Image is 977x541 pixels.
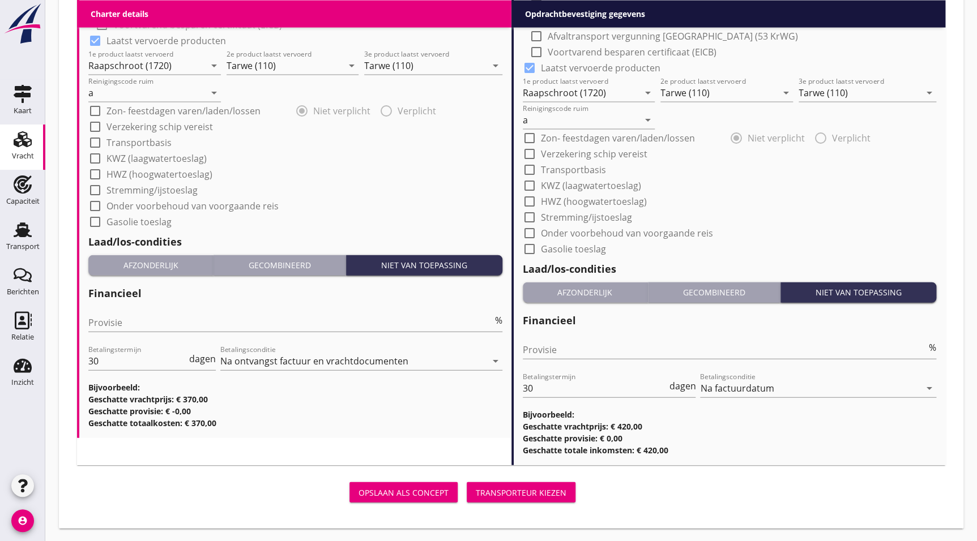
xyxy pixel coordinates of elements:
div: Relatie [11,333,34,341]
i: arrow_drop_down [641,86,655,100]
i: arrow_drop_down [779,86,793,100]
h3: Geschatte vrachtprijs: € 420,00 [523,420,937,432]
button: Niet van toepassing [780,282,936,303]
label: Transportbasis [541,164,606,175]
label: Gasolie toeslag [106,216,172,227]
label: Gasolie toeslag [541,243,606,255]
button: Transporteur kiezen [467,482,575,503]
div: Kaart [14,107,32,114]
div: Transport [6,243,40,250]
label: Stremming/ijstoeslag [106,184,198,196]
div: Niet van toepassing [785,286,932,298]
label: Verzekering schip vereist [541,148,647,160]
div: Gecombineerd [652,286,775,298]
label: Onder voorbehoud van voorgaande reis [541,227,713,239]
input: Reinigingscode ruim [88,84,205,102]
label: Afvaltransport vergunning [GEOGRAPHIC_DATA] (53 KrWG) [548,31,798,42]
i: arrow_drop_down [489,354,502,368]
h2: Financieel [523,313,937,328]
label: HWZ (hoogwatertoeslag) [541,196,647,207]
h3: Geschatte provisie: € -0,00 [88,405,502,417]
div: Opslaan als concept [359,487,449,499]
label: Laatst vervoerde producten [106,35,226,46]
label: KWZ (laagwatertoeslag) [541,180,641,191]
label: Zon- feestdagen varen/laden/lossen [541,132,695,144]
div: Na ontvangst factuur en vrachtdocumenten [220,356,408,366]
i: arrow_drop_down [207,86,221,100]
button: Gecombineerd [214,255,346,276]
div: Inzicht [11,379,34,386]
img: logo-small.a267ee39.svg [2,3,43,45]
i: arrow_drop_down [345,59,359,72]
label: Voortvarend besparen certificaat (EICB) [113,19,282,31]
div: % [493,316,502,325]
input: 3e product laatst vervoerd [799,84,921,102]
div: Afzonderlijk [93,259,208,271]
button: Gecombineerd [648,282,780,303]
div: Niet van toepassing [351,259,497,271]
button: Niet van toepassing [346,255,502,276]
label: Afvaltransport vergunning [GEOGRAPHIC_DATA] (53 KrWG) [113,3,364,15]
i: arrow_drop_down [489,59,502,72]
button: Afzonderlijk [523,282,648,303]
i: account_circle [11,509,34,532]
label: Transportbasis [106,137,172,148]
div: Vracht [12,152,34,160]
label: Onder voorbehoud van voorgaande reis [106,200,279,212]
h3: Geschatte provisie: € 0,00 [523,432,937,444]
div: Capaciteit [6,197,40,205]
h3: Bijvoorbeeld: [523,409,937,420]
i: arrow_drop_down [923,381,936,395]
button: Opslaan als concept [349,482,458,503]
label: Voortvarend besparen certificaat (EICB) [548,46,716,58]
input: Reinigingscode ruim [523,111,639,129]
div: dagen [667,381,696,390]
h2: Financieel [88,286,502,301]
i: arrow_drop_down [207,59,221,72]
label: HWZ (hoogwatertoeslag) [106,169,212,180]
i: arrow_drop_down [923,86,936,100]
div: dagen [187,354,216,363]
input: Betalingstermijn [88,352,187,370]
label: KWZ (laagwatertoeslag) [106,153,207,164]
h3: Geschatte vrachtprijs: € 370,00 [88,393,502,405]
input: 3e product laatst vervoerd [364,57,487,75]
h2: Laad/los-condities [88,234,502,250]
input: Betalingstermijn [523,379,667,397]
input: 2e product laatst vervoerd [660,84,777,102]
input: Provisie [88,314,493,332]
input: 1e product laatst vervoerd [88,57,205,75]
input: 2e product laatst vervoerd [227,57,343,75]
h3: Geschatte totaalkosten: € 370,00 [88,417,502,429]
i: arrow_drop_down [641,113,655,127]
label: Laatst vervoerde producten [541,62,660,74]
h2: Laad/los-condities [523,261,937,277]
div: % [927,343,936,352]
label: Stremming/ijstoeslag [541,212,632,223]
div: Transporteur kiezen [476,487,566,499]
h3: Bijvoorbeeld: [88,381,502,393]
button: Afzonderlijk [88,255,214,276]
input: Provisie [523,341,927,359]
h3: Geschatte totale inkomsten: € 420,00 [523,444,937,456]
label: Zon- feestdagen varen/laden/lossen [106,105,261,117]
div: Berichten [7,288,39,295]
div: Gecombineerd [218,259,341,271]
label: Verzekering schip vereist [106,121,213,132]
div: Na factuurdatum [700,383,774,393]
input: 1e product laatst vervoerd [523,84,639,102]
div: Afzonderlijk [527,286,643,298]
label: OVAM [548,15,574,26]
